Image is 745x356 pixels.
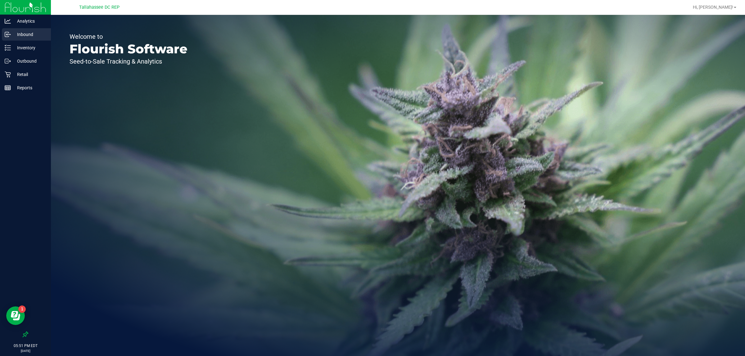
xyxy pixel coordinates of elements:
[693,5,733,10] span: Hi, [PERSON_NAME]!
[11,44,48,51] p: Inventory
[79,5,120,10] span: Tallahassee DC REP
[18,305,26,313] iframe: Resource center unread badge
[70,58,187,65] p: Seed-to-Sale Tracking & Analytics
[5,45,11,51] inline-svg: Inventory
[11,57,48,65] p: Outbound
[5,71,11,78] inline-svg: Retail
[11,17,48,25] p: Analytics
[5,58,11,64] inline-svg: Outbound
[6,306,25,325] iframe: Resource center
[22,331,29,337] label: Pin the sidebar to full width on large screens
[3,349,48,353] p: [DATE]
[3,343,48,349] p: 05:51 PM EDT
[5,85,11,91] inline-svg: Reports
[11,84,48,91] p: Reports
[5,31,11,38] inline-svg: Inbound
[11,31,48,38] p: Inbound
[5,18,11,24] inline-svg: Analytics
[70,33,187,40] p: Welcome to
[11,71,48,78] p: Retail
[70,43,187,55] p: Flourish Software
